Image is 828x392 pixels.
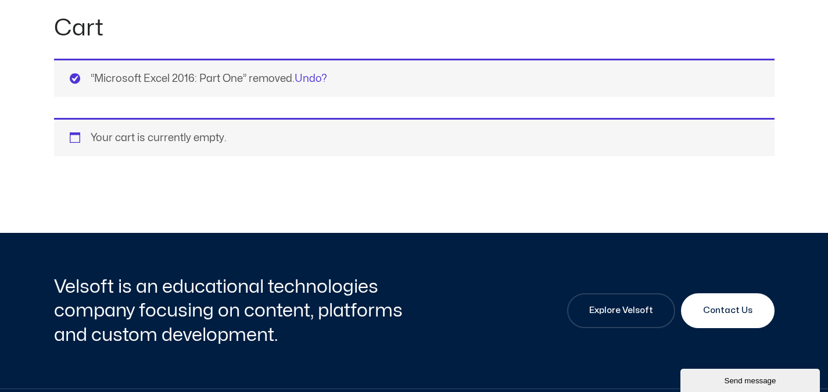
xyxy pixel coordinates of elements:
[295,74,327,84] a: Undo?
[54,12,775,45] h1: Cart
[54,275,411,347] h2: Velsoft is an educational technologies company focusing on content, platforms and custom developm...
[54,59,775,97] div: “Microsoft Excel 2016: Part One” removed.
[589,304,653,318] span: Explore Velsoft
[703,304,752,318] span: Contact Us
[567,293,675,328] a: Explore Velsoft
[54,118,775,156] div: Your cart is currently empty.
[681,293,775,328] a: Contact Us
[680,366,822,392] iframe: chat widget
